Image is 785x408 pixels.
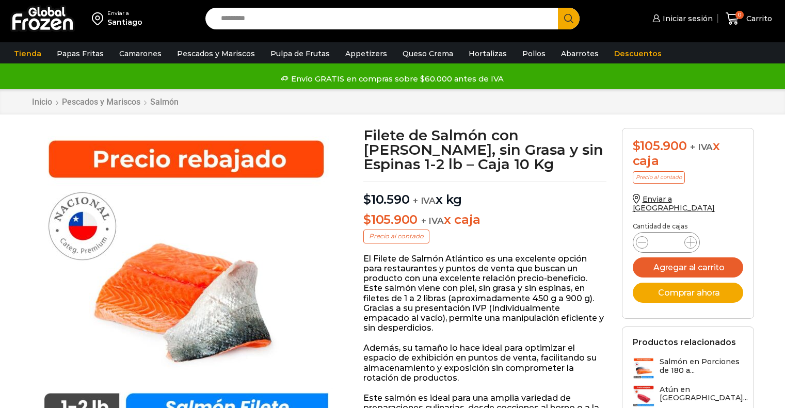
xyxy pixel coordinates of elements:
[463,44,512,63] a: Hortalizas
[397,44,458,63] a: Queso Crema
[265,44,335,63] a: Pulpa de Frutas
[421,216,444,226] span: + IVA
[633,257,743,278] button: Agregar al carrito
[150,97,179,107] a: Salmón
[633,283,743,303] button: Comprar ahora
[363,230,429,243] p: Precio al contado
[31,97,53,107] a: Inicio
[744,13,772,24] span: Carrito
[52,44,109,63] a: Papas Fritas
[363,192,409,207] bdi: 10.590
[735,11,744,19] span: 0
[633,357,743,380] a: Salmón en Porciones de 180 a...
[363,254,606,333] p: El Filete de Salmón Atlántico es una excelente opción para restaurantes y puntos de venta que bus...
[363,212,418,227] bdi: 105.900
[660,13,713,24] span: Iniciar sesión
[107,17,142,27] div: Santiago
[9,44,46,63] a: Tienda
[363,192,371,207] span: $
[633,385,748,407] a: Atún en [GEOGRAPHIC_DATA]...
[340,44,392,63] a: Appetizers
[633,171,685,184] p: Precio al contado
[107,10,142,17] div: Enviar a
[660,357,743,375] h3: Salmón en Porciones de 180 a...
[690,142,713,152] span: + IVA
[633,138,687,153] bdi: 105.900
[650,8,713,29] a: Iniciar sesión
[633,337,736,347] h2: Productos relacionados
[633,138,640,153] span: $
[558,8,580,29] button: Search button
[31,97,179,107] nav: Breadcrumb
[413,195,436,206] span: + IVA
[633,223,743,230] p: Cantidad de cajas
[609,44,667,63] a: Descuentos
[556,44,604,63] a: Abarrotes
[633,139,743,169] div: x caja
[363,182,606,207] p: x kg
[660,385,748,403] h3: Atún en [GEOGRAPHIC_DATA]...
[633,194,715,213] a: Enviar a [GEOGRAPHIC_DATA]
[656,235,676,250] input: Product quantity
[363,128,606,171] h1: Filete de Salmón con [PERSON_NAME], sin Grasa y sin Espinas 1-2 lb – Caja 10 Kg
[363,343,606,383] p: Además, su tamaño lo hace ideal para optimizar el espacio de exhibición en puntos de venta, facil...
[517,44,551,63] a: Pollos
[114,44,167,63] a: Camarones
[723,7,775,31] a: 0 Carrito
[172,44,260,63] a: Pescados y Mariscos
[92,10,107,27] img: address-field-icon.svg
[61,97,141,107] a: Pescados y Mariscos
[363,212,371,227] span: $
[363,213,606,227] p: x caja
